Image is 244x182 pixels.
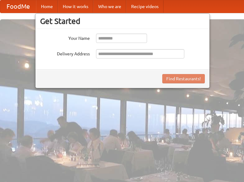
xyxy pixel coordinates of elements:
[58,0,93,13] a: How it works
[93,0,126,13] a: Who we are
[162,74,205,83] button: Find Restaurants!
[40,34,90,41] label: Your Name
[0,0,36,13] a: FoodMe
[126,0,163,13] a: Recipe videos
[40,16,205,26] h3: Get Started
[40,49,90,57] label: Delivery Address
[36,0,58,13] a: Home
